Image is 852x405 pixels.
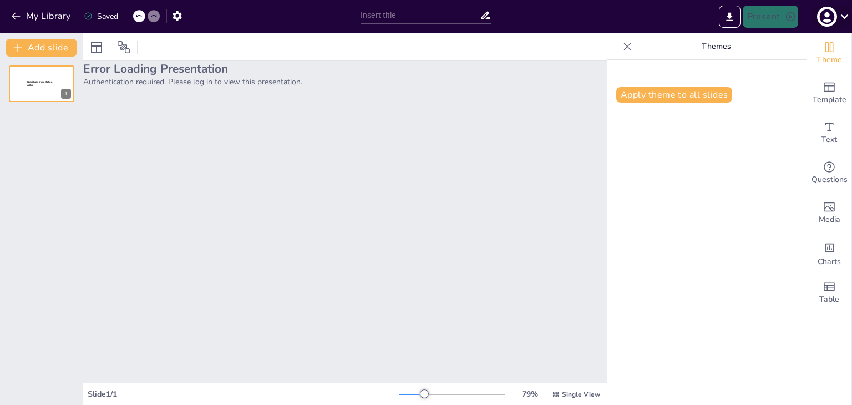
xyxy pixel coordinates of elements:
div: 1 [61,89,71,99]
div: Get real-time input from your audience [807,153,851,193]
p: Themes [636,33,796,60]
div: Layout [88,38,105,56]
span: Text [821,134,837,146]
div: Add ready made slides [807,73,851,113]
span: Single View [562,390,600,399]
div: 1 [9,65,74,102]
div: Add text boxes [807,113,851,153]
input: Insert title [361,7,480,23]
button: Present [743,6,798,28]
div: Saved [84,11,118,22]
div: Slide 1 / 1 [88,389,399,399]
div: Add charts and graphs [807,233,851,273]
span: Sendsteps presentation editor [27,80,52,87]
div: Add images, graphics, shapes or video [807,193,851,233]
button: My Library [8,7,75,25]
button: Add slide [6,39,77,57]
span: Table [819,293,839,306]
div: 79 % [516,389,543,399]
span: Theme [816,54,842,66]
button: Apply theme to all slides [616,87,732,103]
div: Change the overall theme [807,33,851,73]
span: Charts [818,256,841,268]
span: Position [117,40,130,54]
div: Add a table [807,273,851,313]
span: Questions [812,174,848,186]
h2: Error Loading Presentation [83,61,607,77]
span: Media [819,214,840,226]
p: Authentication required. Please log in to view this presentation. [83,77,607,87]
span: Template [813,94,846,106]
button: Export to PowerPoint [719,6,741,28]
